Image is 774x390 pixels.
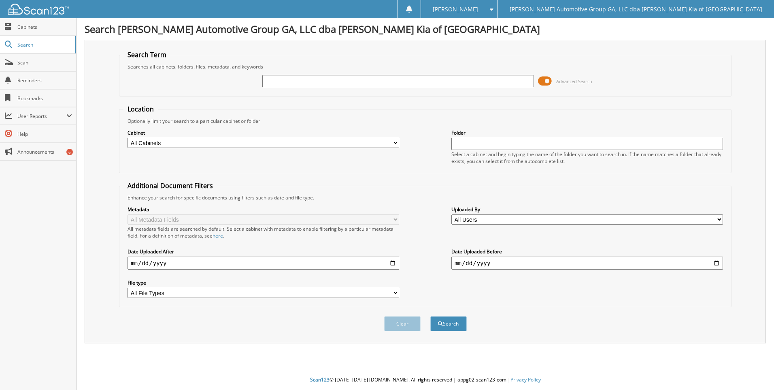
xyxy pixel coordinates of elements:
[384,316,421,331] button: Clear
[17,24,72,30] span: Cabinets
[128,279,399,286] label: File type
[510,7,762,12] span: [PERSON_NAME] Automotive Group GA, LLC dba [PERSON_NAME] Kia of [GEOGRAPHIC_DATA]
[213,232,223,239] a: here
[17,95,72,102] span: Bookmarks
[128,129,399,136] label: Cabinet
[77,370,774,390] div: © [DATE]-[DATE] [DOMAIN_NAME]. All rights reserved | appg02-scan123-com |
[123,105,158,114] legend: Location
[17,59,72,66] span: Scan
[128,257,399,270] input: start
[128,248,399,255] label: Date Uploaded After
[510,376,541,383] a: Privacy Policy
[310,376,330,383] span: Scan123
[17,148,72,155] span: Announcements
[433,7,478,12] span: [PERSON_NAME]
[451,129,723,136] label: Folder
[85,22,766,36] h1: Search [PERSON_NAME] Automotive Group GA, LLC dba [PERSON_NAME] Kia of [GEOGRAPHIC_DATA]
[128,225,399,239] div: All metadata fields are searched by default. Select a cabinet with metadata to enable filtering b...
[17,113,66,120] span: User Reports
[451,257,723,270] input: end
[123,118,727,124] div: Optionally limit your search to a particular cabinet or folder
[123,181,217,190] legend: Additional Document Filters
[123,63,727,70] div: Searches all cabinets, folders, files, metadata, and keywords
[451,248,723,255] label: Date Uploaded Before
[430,316,467,331] button: Search
[17,131,72,137] span: Help
[451,151,723,165] div: Select a cabinet and begin typing the name of the folder you want to search in. If the name match...
[734,351,774,390] iframe: Chat Widget
[17,77,72,84] span: Reminders
[123,50,170,59] legend: Search Term
[451,206,723,213] label: Uploaded By
[556,78,592,84] span: Advanced Search
[8,4,69,15] img: scan123-logo-white.svg
[66,149,73,155] div: 6
[128,206,399,213] label: Metadata
[17,41,71,48] span: Search
[123,194,727,201] div: Enhance your search for specific documents using filters such as date and file type.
